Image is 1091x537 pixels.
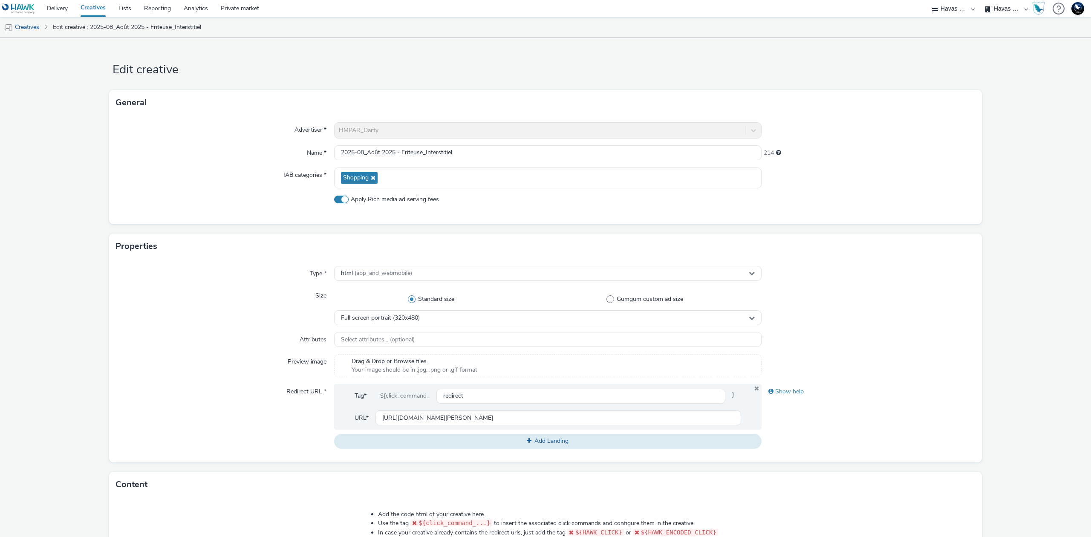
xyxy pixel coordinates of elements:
span: Full screen portrait (320x480) [341,315,420,322]
span: Standard size [418,295,454,303]
div: Show help [762,384,976,399]
label: Advertiser * [291,122,330,134]
span: ${HAWK_CLICK} [575,529,622,536]
span: Apply Rich media ad serving fees [351,195,439,204]
a: Hawk Academy [1032,2,1048,15]
label: Redirect URL * [283,384,330,396]
span: Drag & Drop or Browse files. [352,357,477,366]
span: Your image should be in .jpg, .png or .gif format [352,366,477,374]
span: ${click_command_...} [419,520,491,526]
span: } [725,388,741,404]
button: Add Landing [334,434,762,448]
h1: Edit creative [109,62,982,78]
img: undefined Logo [2,3,35,14]
div: ${click_command_ [373,388,436,404]
label: Name * [303,145,330,157]
h3: Properties [115,240,157,253]
span: 214 [764,149,774,157]
label: IAB categories * [280,167,330,179]
span: Add Landing [534,437,569,445]
label: Preview image [284,354,330,366]
h3: General [115,96,147,109]
a: Edit creative : 2025-08_Août 2025 - Friteuse_Interstitiel [49,17,205,38]
li: In case your creative already contains the redirect urls, just add the tag or [378,528,720,537]
img: mobile [4,23,13,32]
img: Hawk Academy [1032,2,1045,15]
input: url... [375,410,741,425]
input: Name [334,145,762,160]
div: Maximum 255 characters [776,149,781,157]
span: Shopping [343,174,369,182]
span: ${HAWK_ENCODED_CLICK} [641,529,716,536]
label: Type * [306,266,330,278]
li: Add the code html of your creative here. [378,510,720,519]
span: Gumgum custom ad size [617,295,683,303]
span: html [341,270,412,277]
label: Size [312,288,330,300]
li: Use the tag to insert the associated click commands and configure them in the creative. [378,519,720,528]
span: Select attributes... (optional) [341,336,415,344]
label: Attributes [296,332,330,344]
h3: Content [115,478,147,491]
img: Support Hawk [1071,2,1084,15]
span: (app_and_webmobile) [355,269,412,277]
